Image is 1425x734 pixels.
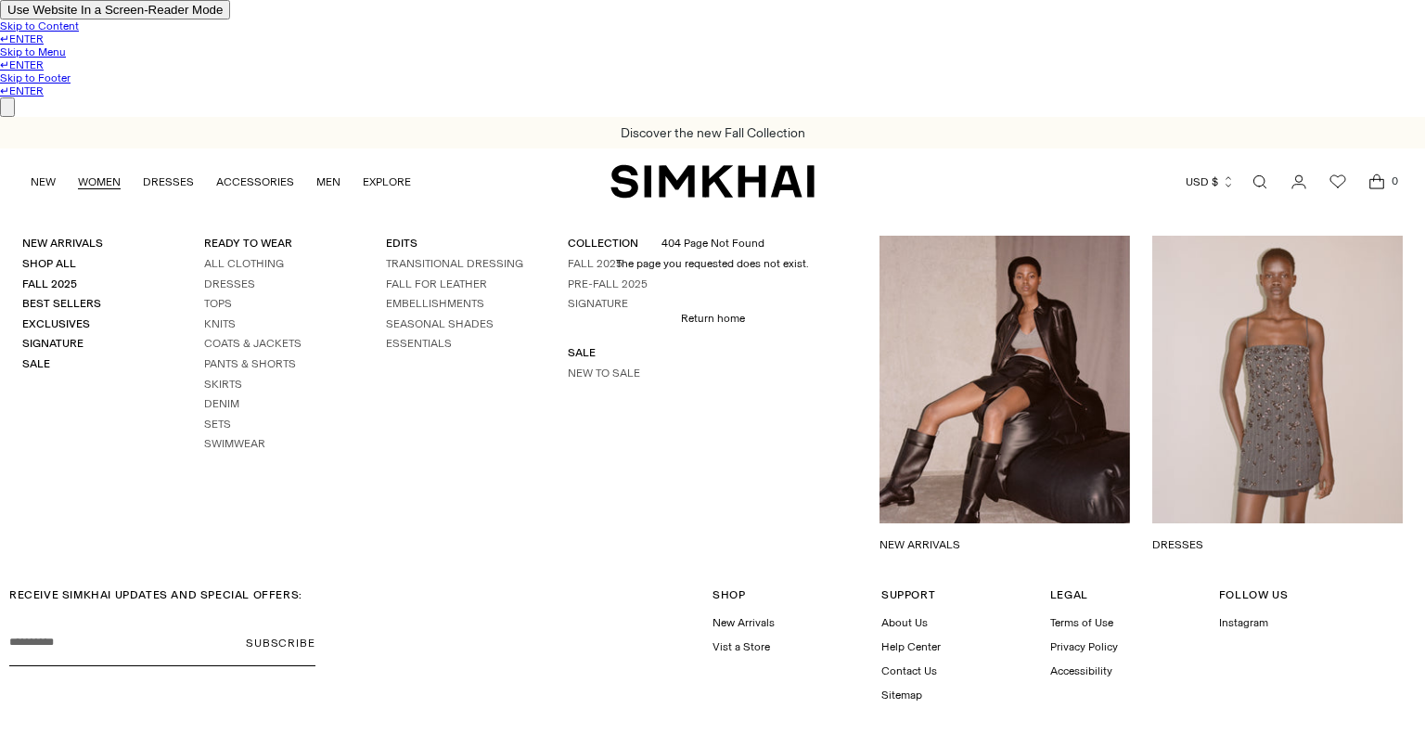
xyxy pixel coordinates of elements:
[1186,161,1235,202] button: USD $
[1241,163,1278,200] a: Open search modal
[216,161,294,202] a: ACCESSORIES
[621,125,805,141] a: Discover the new Fall Collection
[1280,163,1317,200] a: Go to the account page
[31,161,56,202] a: NEW
[1358,163,1395,200] a: Open cart modal
[316,161,340,202] a: MEN
[143,161,194,202] a: DRESSES
[1319,163,1356,200] a: Wishlist
[1386,173,1403,189] span: 0
[78,161,121,202] a: WOMEN
[363,161,411,202] a: EXPLORE
[610,163,815,200] a: SIMKHAI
